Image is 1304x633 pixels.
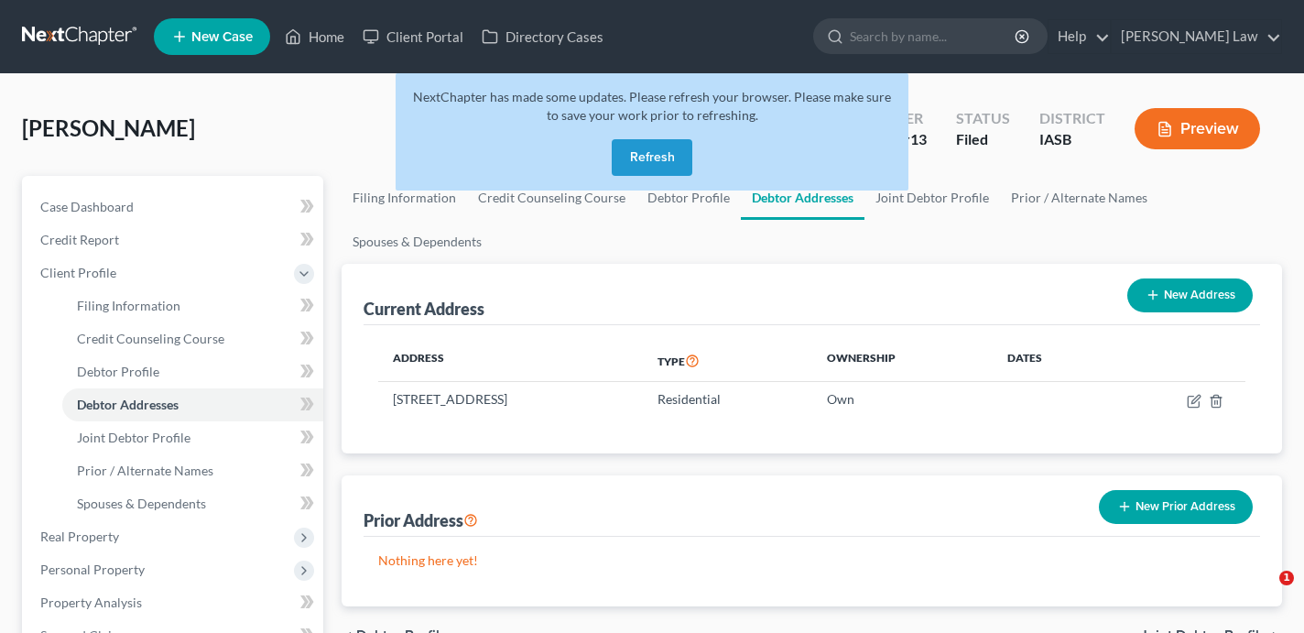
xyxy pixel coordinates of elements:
[276,20,353,53] a: Home
[77,496,206,511] span: Spouses & Dependents
[342,176,467,220] a: Filing Information
[191,30,253,44] span: New Case
[62,388,323,421] a: Debtor Addresses
[342,220,493,264] a: Spouses & Dependents
[1099,490,1253,524] button: New Prior Address
[62,289,323,322] a: Filing Information
[22,115,195,141] span: [PERSON_NAME]
[1039,129,1105,150] div: IASB
[812,340,993,382] th: Ownership
[26,224,323,256] a: Credit Report
[62,421,323,454] a: Joint Debtor Profile
[26,586,323,619] a: Property Analysis
[26,191,323,224] a: Case Dashboard
[378,551,1245,570] p: Nothing here yet!
[643,382,813,417] td: Residential
[1242,571,1286,615] iframe: Intercom live chat
[850,19,1017,53] input: Search by name...
[1039,108,1105,129] div: District
[77,298,180,313] span: Filing Information
[413,89,891,123] span: NextChapter has made some updates. Please refresh your browser. Please make sure to save your wor...
[812,382,993,417] td: Own
[77,364,159,379] span: Debtor Profile
[473,20,613,53] a: Directory Cases
[956,129,1010,150] div: Filed
[1135,108,1260,149] button: Preview
[40,265,116,280] span: Client Profile
[353,20,473,53] a: Client Portal
[612,139,692,176] button: Refresh
[62,322,323,355] a: Credit Counseling Course
[40,232,119,247] span: Credit Report
[40,595,142,610] span: Property Analysis
[40,562,145,577] span: Personal Property
[364,509,478,531] div: Prior Address
[77,331,224,346] span: Credit Counseling Course
[864,176,1000,220] a: Joint Debtor Profile
[1049,20,1110,53] a: Help
[378,382,643,417] td: [STREET_ADDRESS]
[77,430,190,445] span: Joint Debtor Profile
[1112,20,1281,53] a: [PERSON_NAME] Law
[956,108,1010,129] div: Status
[364,298,484,320] div: Current Address
[77,463,213,478] span: Prior / Alternate Names
[1000,176,1158,220] a: Prior / Alternate Names
[910,130,927,147] span: 13
[40,199,134,214] span: Case Dashboard
[378,340,643,382] th: Address
[1127,278,1253,312] button: New Address
[1279,571,1294,585] span: 1
[62,355,323,388] a: Debtor Profile
[993,340,1111,382] th: Dates
[62,487,323,520] a: Spouses & Dependents
[643,340,813,382] th: Type
[62,454,323,487] a: Prior / Alternate Names
[40,529,119,544] span: Real Property
[77,397,179,412] span: Debtor Addresses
